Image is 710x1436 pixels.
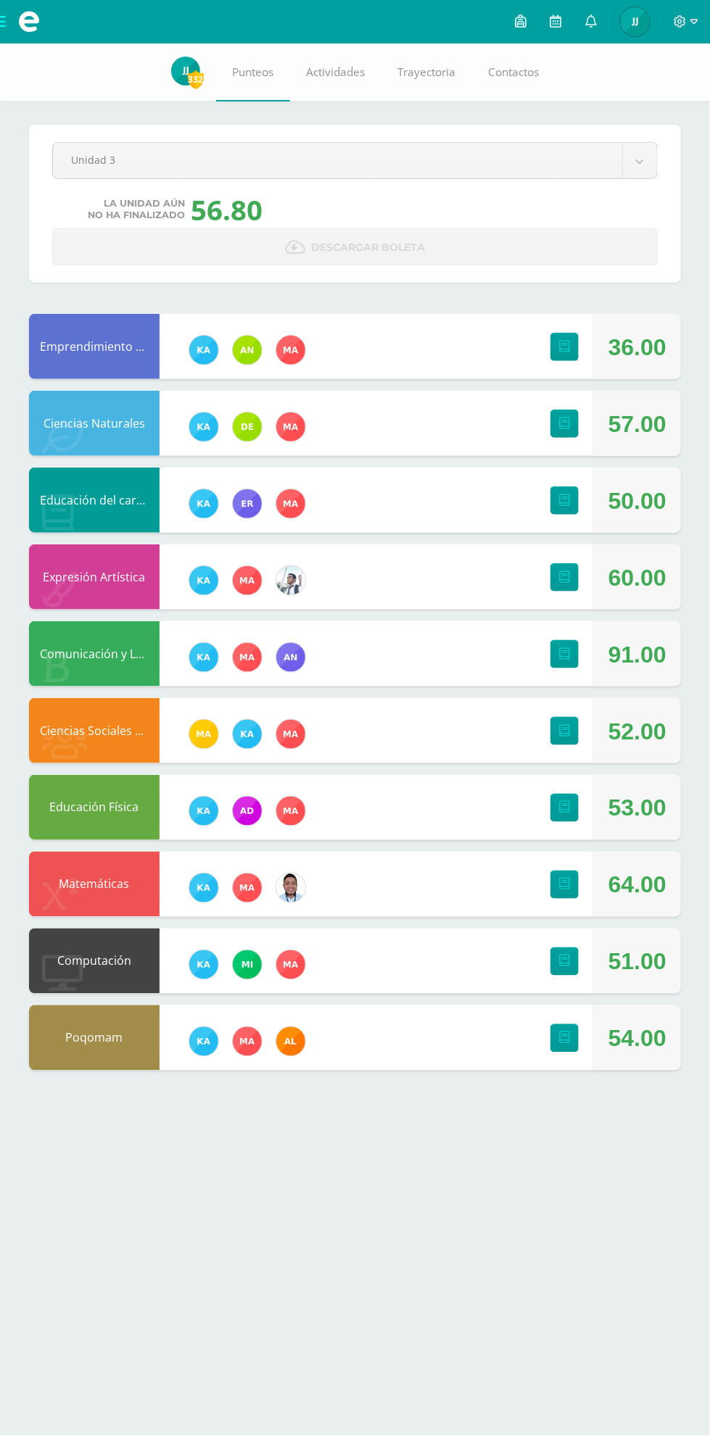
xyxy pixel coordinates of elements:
img: 11a70570b33d653b35fbbd11dfde3caa.png [189,489,218,518]
div: Ciencias Sociales y Ciudadanía [29,698,160,763]
div: Poqomam [29,1005,160,1071]
div: Comunicación y Lenguaje [29,621,160,686]
img: d99bc8e866746b2ce8f8b5639e565ecd.png [189,720,218,749]
img: 11a70570b33d653b35fbbd11dfde3caa.png [233,720,262,749]
img: 11a70570b33d653b35fbbd11dfde3caa.png [189,412,218,441]
img: 2fed5c3f2027da04ec866e2a5436f393.png [276,950,305,979]
div: 54.00 [608,1006,666,1071]
img: b67223fa3993a94addc99f06520921b7.png [276,1027,305,1056]
div: 60.00 [608,545,666,610]
span: 332 [188,70,204,88]
a: Actividades [290,43,381,101]
div: Emprendimiento para la Productividad [29,314,160,379]
img: 357e785a6d7cc70d237915b2667a6b59.png [276,873,305,902]
img: 8c03337e504c8dbc5061811cd7789536.png [276,643,305,672]
div: Ciencias Naturales [29,391,160,456]
img: 2fed5c3f2027da04ec866e2a5436f393.png [276,489,305,518]
a: Contactos [472,43,556,101]
img: 2fed5c3f2027da04ec866e2a5436f393.png [233,1027,262,1056]
div: Matemáticas [29,852,160,917]
div: Computación [29,929,160,994]
img: 11a70570b33d653b35fbbd11dfde3caa.png [189,336,218,365]
img: 56f1b5e2cbb80069142793cf771f925e.png [171,57,200,86]
img: 11a70570b33d653b35fbbd11dfde3caa.png [189,873,218,902]
div: Expresión Artística [29,544,160,610]
div: 64.00 [608,852,666,918]
img: 2fed5c3f2027da04ec866e2a5436f393.png [276,336,305,365]
div: 91.00 [608,622,666,687]
img: 11a70570b33d653b35fbbd11dfde3caa.png [189,566,218,595]
div: 57.00 [608,391,666,457]
img: 2fed5c3f2027da04ec866e2a5436f393.png [233,873,262,902]
img: 2fed5c3f2027da04ec866e2a5436f393.png [233,566,262,595]
div: 56.80 [191,191,263,228]
a: Punteos [216,43,290,101]
div: Educación Física [29,775,160,840]
div: 53.00 [608,776,666,841]
a: Trayectoria [381,43,472,101]
img: 2fed5c3f2027da04ec866e2a5436f393.png [276,720,305,749]
img: 2fed5c3f2027da04ec866e2a5436f393.png [233,643,262,672]
img: c0bc5b3ae419b3647d5e54388e607386.png [233,950,262,979]
span: Punteos [233,65,274,80]
img: 11a70570b33d653b35fbbd11dfde3caa.png [189,797,218,826]
span: Actividades [307,65,366,80]
img: 2fed5c3f2027da04ec866e2a5436f393.png [276,412,305,441]
span: Descargar boleta [311,230,425,265]
span: La unidad aún no ha finalizado [88,198,185,221]
div: 51.00 [608,929,666,995]
div: 36.00 [608,315,666,380]
img: 11a70570b33d653b35fbbd11dfde3caa.png [189,950,218,979]
img: 51c9151a63d77c0d465fd617935f6a90.png [233,336,262,365]
div: 50.00 [608,468,666,534]
img: a0f5f5afb1d5eb19c05f5fc52693af15.png [233,412,262,441]
span: Contactos [489,65,540,80]
div: 52.00 [608,699,666,764]
img: 51441d6dd36061300e3a4a53edaa07ef.png [276,566,305,595]
div: Educación del carácter [29,468,160,533]
span: Unidad 3 [71,143,604,177]
a: Unidad 3 [53,143,657,178]
img: 0976bfcba2ed619725b9ceda321daa39.png [233,797,262,826]
img: 11a70570b33d653b35fbbd11dfde3caa.png [189,643,218,672]
img: 11a70570b33d653b35fbbd11dfde3caa.png [189,1027,218,1056]
img: 24e93427354e2860561080e027862b98.png [233,489,262,518]
img: 56f1b5e2cbb80069142793cf771f925e.png [621,7,650,36]
img: 2fed5c3f2027da04ec866e2a5436f393.png [276,797,305,826]
span: Trayectoria [398,65,456,80]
